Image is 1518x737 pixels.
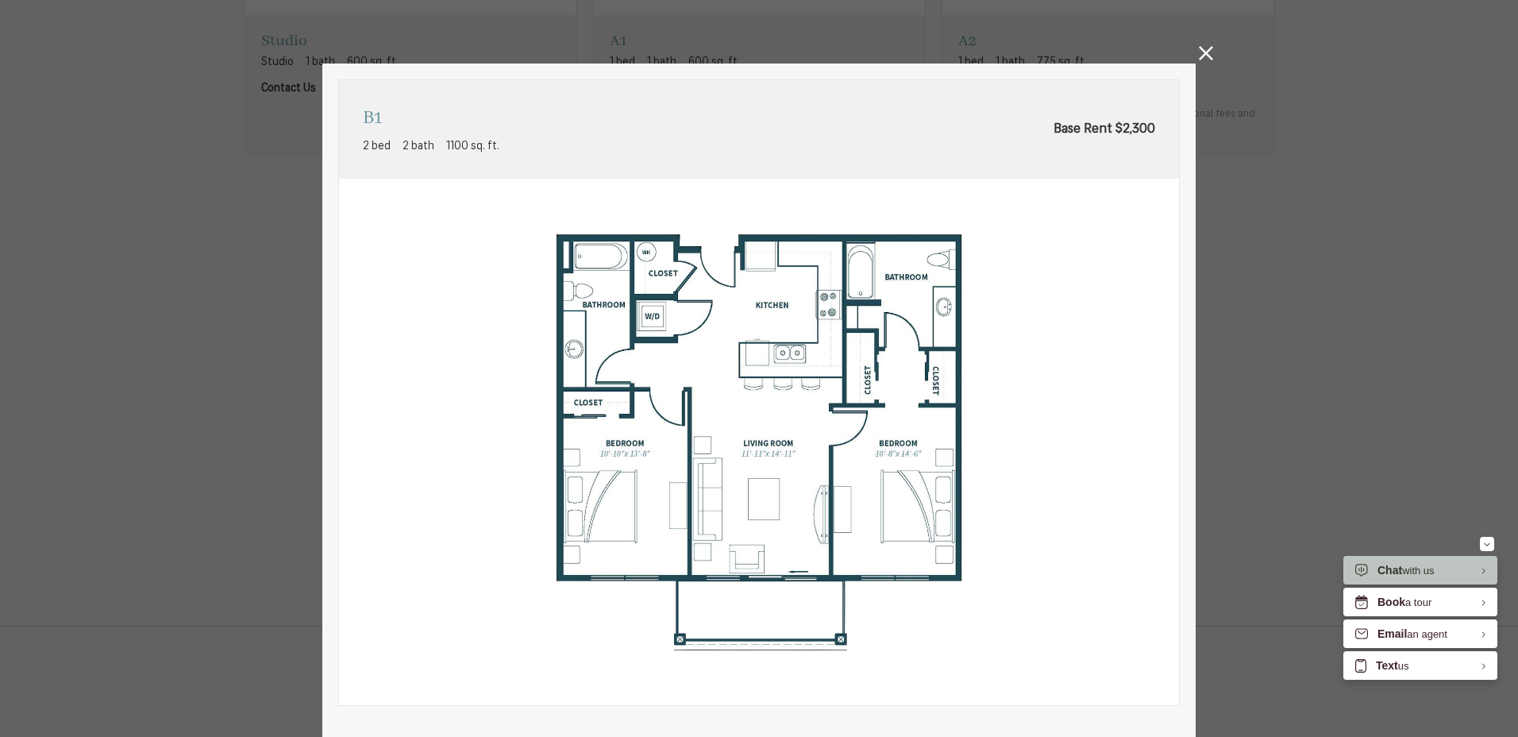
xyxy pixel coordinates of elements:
[363,138,391,155] span: 2 bed
[363,104,382,134] p: B1
[339,179,1179,706] img: B1 - 2 bedroom floorplan layout with 2 bathrooms and 1100 square feet
[446,138,499,155] span: 1100 sq. ft.
[1054,119,1155,139] span: Base Rent $2,300
[403,138,434,155] span: 2 bath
